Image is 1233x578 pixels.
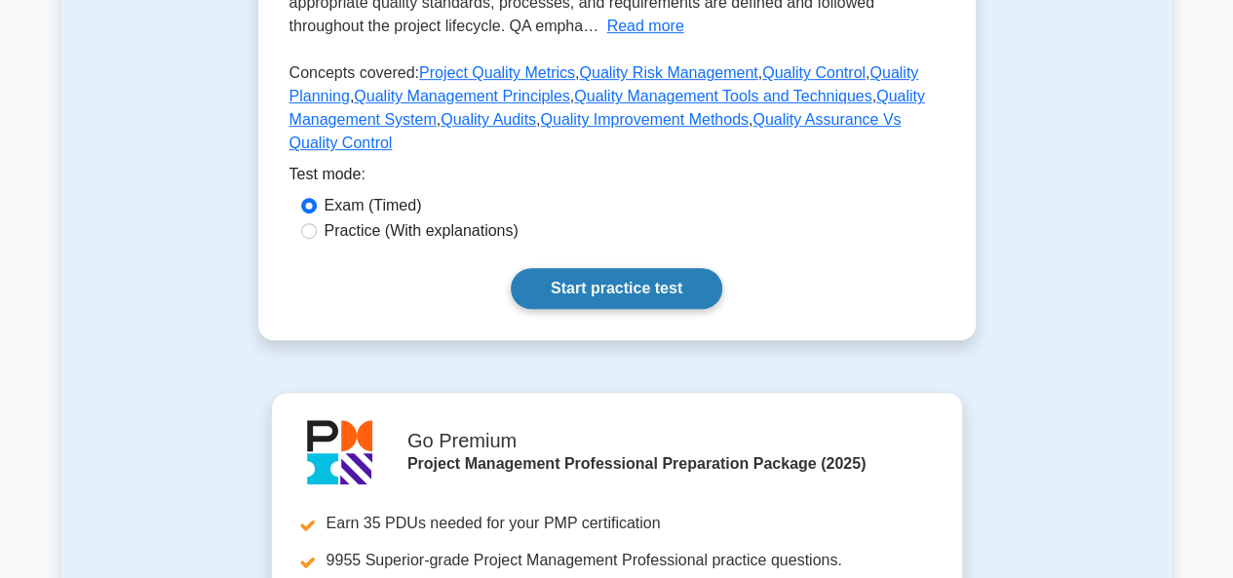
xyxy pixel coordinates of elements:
[540,111,748,128] a: Quality Improvement Methods
[289,61,944,163] p: Concepts covered: , , , , , , , , ,
[441,111,536,128] a: Quality Audits
[325,219,519,243] label: Practice (With explanations)
[762,64,866,81] a: Quality Control
[419,64,575,81] a: Project Quality Metrics
[289,163,944,194] div: Test mode:
[354,88,569,104] a: Quality Management Principles
[579,64,757,81] a: Quality Risk Management
[325,194,422,217] label: Exam (Timed)
[511,268,722,309] a: Start practice test
[606,15,683,38] button: Read more
[574,88,871,104] a: Quality Management Tools and Techniques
